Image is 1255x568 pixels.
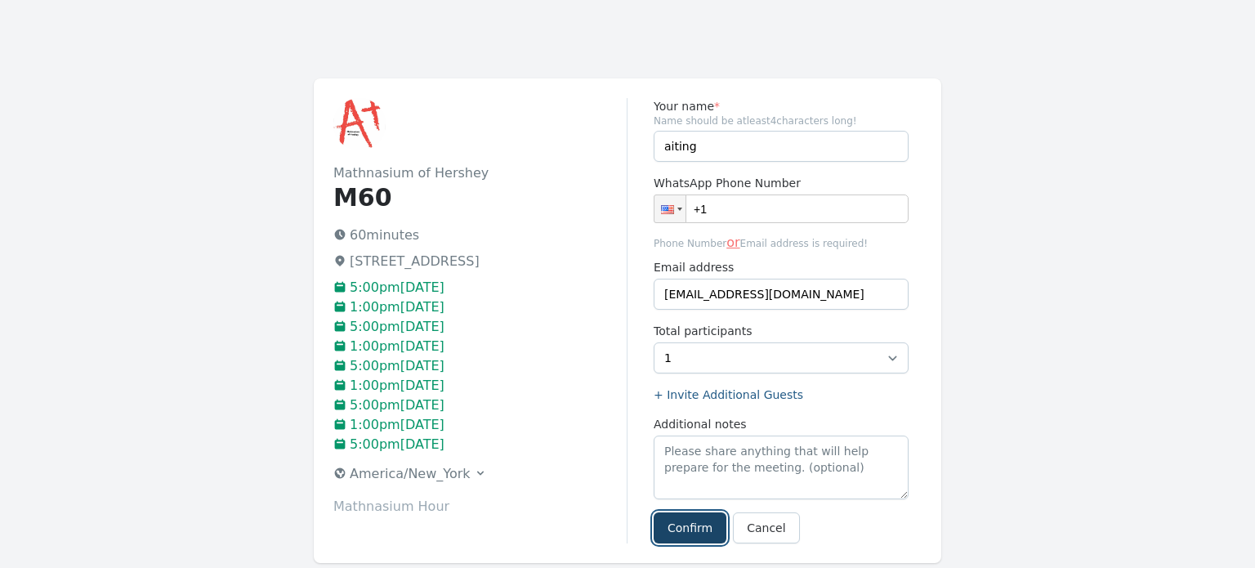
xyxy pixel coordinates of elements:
[654,195,909,223] input: 1 (702) 123-4567
[654,131,909,162] input: Enter name (required)
[654,114,909,127] span: Name should be atleast 4 characters long!
[333,297,627,317] p: 1:00pm[DATE]
[333,98,386,150] img: Mathnasium of Hershey
[654,195,686,222] div: United States: + 1
[654,512,726,543] button: Confirm
[333,376,627,396] p: 1:00pm[DATE]
[333,497,627,517] p: Mathnasium Hour
[654,259,909,275] label: Email address
[654,387,909,403] label: + Invite Additional Guests
[327,461,494,487] button: America/New_York
[333,163,627,183] h2: Mathnasium of Hershey
[654,416,909,432] label: Additional notes
[333,396,627,415] p: 5:00pm[DATE]
[350,253,480,269] span: [STREET_ADDRESS]
[333,226,627,245] p: 60 minutes
[333,317,627,337] p: 5:00pm[DATE]
[333,337,627,356] p: 1:00pm[DATE]
[333,356,627,376] p: 5:00pm[DATE]
[333,435,627,454] p: 5:00pm[DATE]
[333,183,627,212] h1: M60
[654,279,909,310] input: you@example.com
[726,235,739,250] span: or
[654,98,909,114] label: Your name
[654,233,909,253] span: Phone Number Email address is required!
[654,323,909,339] label: Total participants
[333,415,627,435] p: 1:00pm[DATE]
[654,175,909,191] label: WhatsApp Phone Number
[333,278,627,297] p: 5:00pm[DATE]
[733,512,799,543] a: Cancel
